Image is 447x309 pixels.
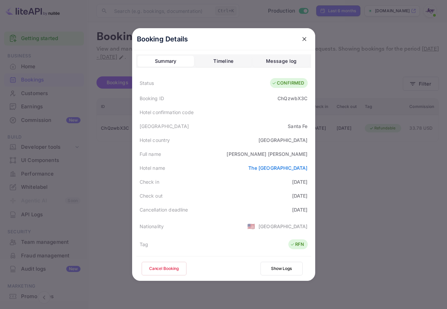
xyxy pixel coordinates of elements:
div: RFN [290,241,304,248]
div: Status [140,79,154,87]
button: close [298,33,310,45]
div: Cancellation deadline [140,206,188,213]
button: Message log [253,56,309,67]
div: ChQzwbX3C [278,95,307,102]
div: [GEOGRAPHIC_DATA] [258,137,308,144]
div: [DATE] [292,178,308,185]
div: [DATE] [292,206,308,213]
div: [PERSON_NAME] [PERSON_NAME] [227,150,307,158]
div: Message log [266,57,297,65]
div: [DATE] [292,192,308,199]
button: Timeline [195,56,252,67]
div: Booking ID [140,95,164,102]
div: Santa Fe [288,123,307,130]
div: Nationality [140,223,164,230]
div: Check in [140,178,159,185]
p: Booking Details [137,34,188,44]
button: Cancel Booking [142,262,186,275]
div: Timeline [213,57,233,65]
a: The [GEOGRAPHIC_DATA] [248,165,307,171]
div: Hotel country [140,137,170,144]
div: Hotel confirmation code [140,109,194,116]
div: CONFIRMED [272,80,304,87]
div: Hotel name [140,164,165,171]
div: Summary [155,57,177,65]
div: [GEOGRAPHIC_DATA] [258,223,308,230]
div: Check out [140,192,163,199]
span: United States [247,220,255,232]
div: Tag [140,241,148,248]
div: Full name [140,150,161,158]
button: Show Logs [261,262,303,275]
div: [GEOGRAPHIC_DATA] [140,123,189,130]
button: Summary [138,56,194,67]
